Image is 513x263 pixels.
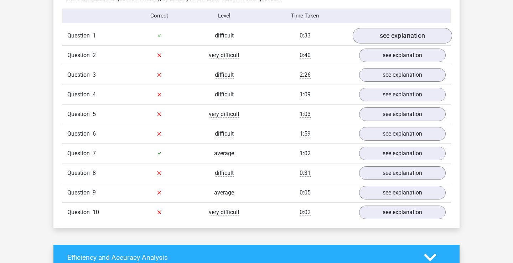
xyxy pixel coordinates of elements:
span: 0:31 [300,170,311,177]
span: Question [67,90,93,99]
span: 1:03 [300,111,311,118]
a: see explanation [359,88,446,101]
div: Level [192,12,256,20]
span: Question [67,110,93,118]
span: difficult [215,130,234,137]
span: 5 [93,111,96,117]
span: average [214,189,234,196]
span: 7 [93,150,96,157]
span: difficult [215,91,234,98]
span: 3 [93,71,96,78]
a: see explanation [359,107,446,121]
span: very difficult [209,111,239,118]
span: difficult [215,170,234,177]
a: see explanation [359,68,446,82]
span: 2:26 [300,71,311,79]
span: Question [67,208,93,217]
a: see explanation [359,206,446,219]
span: 1:02 [300,150,311,157]
span: 6 [93,130,96,137]
span: difficult [215,71,234,79]
a: see explanation [359,147,446,160]
span: Question [67,169,93,177]
a: see explanation [353,28,452,44]
span: very difficult [209,52,239,59]
span: 1 [93,32,96,39]
span: Question [67,71,93,79]
span: 0:40 [300,52,311,59]
span: 10 [93,209,99,216]
a: see explanation [359,166,446,180]
span: 4 [93,91,96,98]
span: 8 [93,170,96,176]
span: Question [67,149,93,158]
h4: Efficiency and Accuracy Analysis [67,253,413,262]
span: 1:09 [300,91,311,98]
span: 1:59 [300,130,311,137]
span: 0:02 [300,209,311,216]
span: very difficult [209,209,239,216]
span: 0:05 [300,189,311,196]
span: 9 [93,189,96,196]
a: see explanation [359,49,446,62]
span: Question [67,130,93,138]
div: Time Taken [256,12,354,20]
span: Question [67,51,93,60]
span: 2 [93,52,96,59]
div: Correct [127,12,192,20]
a: see explanation [359,186,446,199]
span: average [214,150,234,157]
span: difficult [215,32,234,39]
span: Question [67,31,93,40]
a: see explanation [359,127,446,141]
span: 0:33 [300,32,311,39]
span: Question [67,188,93,197]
